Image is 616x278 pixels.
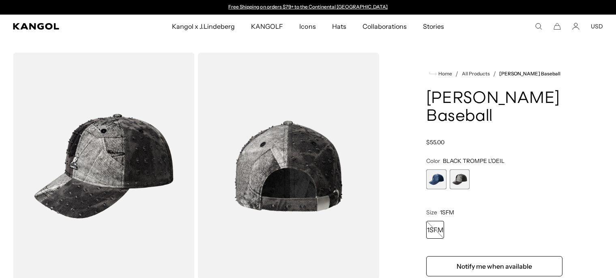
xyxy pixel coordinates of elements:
nav: breadcrumbs [426,69,562,79]
div: 1 of 2 [225,4,392,11]
span: Home [437,71,452,77]
summary: Search here [535,23,542,30]
a: Account [572,23,580,30]
slideshow-component: Announcement bar [225,4,392,11]
span: Hats [332,15,346,38]
div: 1SFM [426,221,444,239]
span: Stories [423,15,444,38]
div: 1 of 2 [426,169,446,189]
button: Cart [554,23,561,30]
a: Hats [324,15,354,38]
h1: [PERSON_NAME] Baseball [426,90,562,126]
a: Kangol x J.Lindeberg [164,15,243,38]
a: [PERSON_NAME] Baseball [499,71,561,77]
a: Home [429,70,452,77]
span: Color [426,157,440,165]
a: Free Shipping on orders $79+ to the Continental [GEOGRAPHIC_DATA] [228,4,388,10]
button: USD [591,23,603,30]
button: Notify me when available [426,256,562,276]
li: / [452,69,458,79]
a: Stories [415,15,452,38]
div: Announcement [225,4,392,11]
a: Kangol [13,23,114,30]
span: Kangol x J.Lindeberg [172,15,235,38]
label: BLACK TROMPE L'OEIL [450,169,470,189]
span: BLACK TROMPE L'OEIL [443,157,504,165]
span: KANGOLF [251,15,283,38]
label: MEDIUM BLUE FLORAL [426,169,446,189]
a: Icons [291,15,324,38]
a: KANGOLF [243,15,291,38]
span: 1SFM [440,209,454,216]
li: / [490,69,496,79]
span: $55.00 [426,139,444,146]
span: Icons [299,15,316,38]
span: Size [426,209,437,216]
a: Collaborations [354,15,415,38]
div: 2 of 2 [450,169,470,189]
a: All Products [462,71,490,77]
span: Collaborations [363,15,407,38]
